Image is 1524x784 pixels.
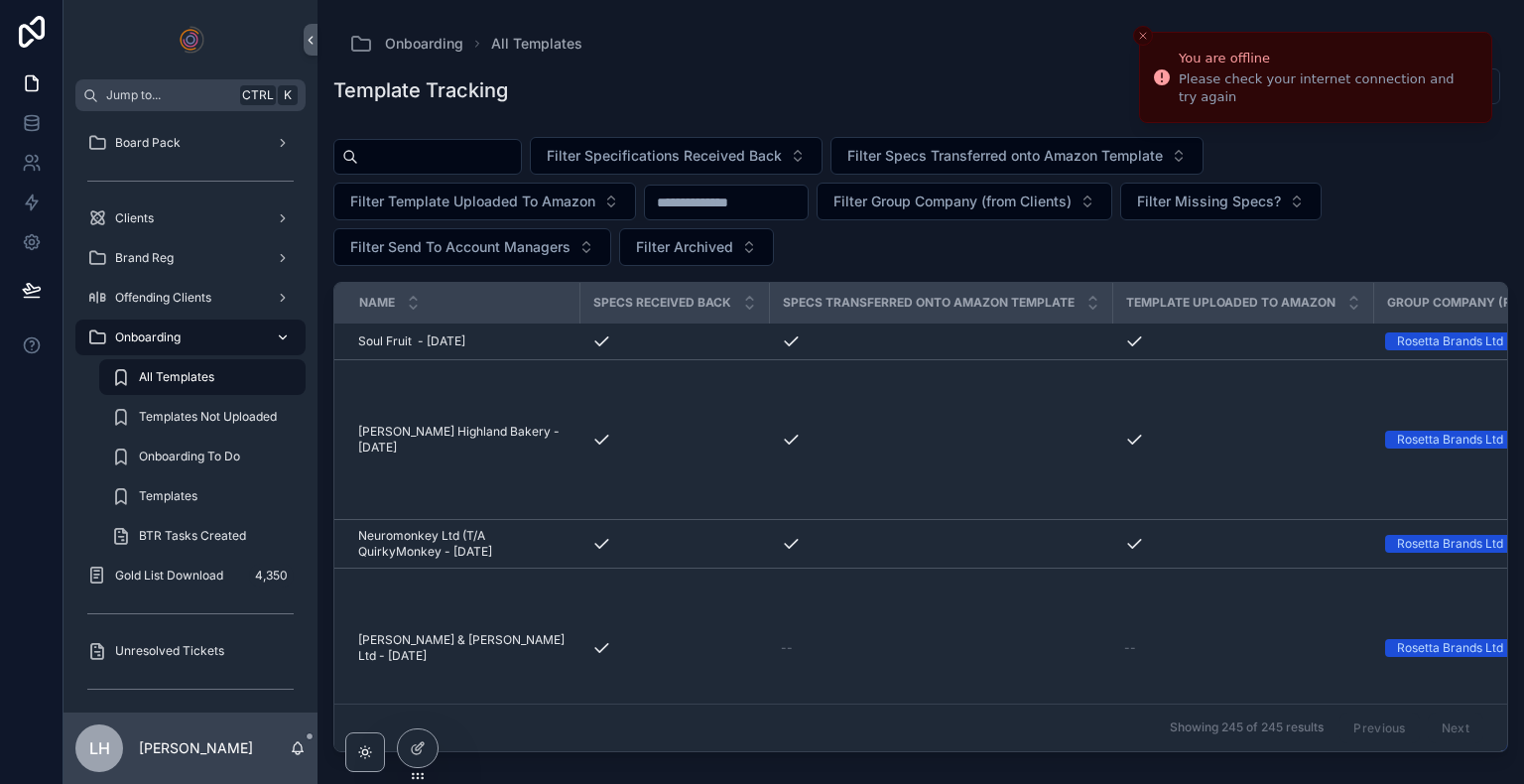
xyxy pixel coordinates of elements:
a: Gold List Download4,350 [75,558,306,593]
a: Templates [99,478,306,514]
button: Select Button [333,183,636,220]
div: Please check your internet connection and try again [1179,70,1475,106]
a: Onboarding [75,320,306,355]
a: [PERSON_NAME] & [PERSON_NAME] Ltd - [DATE] [358,632,568,664]
a: -- [781,640,1100,656]
button: Select Button [619,228,774,266]
a: Onboarding [349,32,463,56]
span: Template Uploaded To Amazon [1126,295,1335,311]
a: Soul Fruit - [DATE] [358,333,568,349]
h1: Template Tracking [333,76,508,104]
span: -- [1124,640,1136,656]
div: 4,350 [249,564,294,588]
a: Offending Clients [75,280,306,316]
span: Clients [115,210,154,226]
a: Templates Not Uploaded [99,399,306,435]
span: Templates [139,488,197,504]
span: BTR Tasks Created [139,528,246,544]
span: Onboarding To Do [139,449,240,464]
span: Ctrl [240,85,276,105]
span: Jump to... [106,87,232,103]
a: Onboarding To Do [99,439,306,474]
button: Select Button [1120,183,1322,220]
span: Soul Fruit - [DATE] [358,333,465,349]
a: [PERSON_NAME] Highland Bakery - [DATE] [358,424,568,456]
span: Name [359,295,395,311]
div: Rosetta Brands Ltd [1397,535,1503,553]
span: -- [781,640,793,656]
span: Filter Specs Transferred onto Amazon Template [847,146,1163,166]
p: [PERSON_NAME] [139,738,253,758]
button: Select Button [830,137,1204,175]
div: scrollable content [63,111,317,713]
span: Onboarding [115,329,181,345]
a: All Templates [99,359,306,395]
span: Filter Group Company (from Clients) [833,192,1072,211]
span: Gold List Download [115,568,223,584]
span: Offending Clients [115,290,211,306]
span: Filter Missing Specs? [1137,192,1281,211]
a: Neuromonkey Ltd (T/A QuirkyMonkey - [DATE] [358,528,568,560]
a: Brand Reg [75,240,306,276]
a: All Templates [491,34,582,54]
div: Rosetta Brands Ltd [1397,431,1503,449]
span: Showing 245 of 245 results [1170,720,1324,736]
div: Rosetta Brands Ltd [1397,332,1503,350]
button: Select Button [817,183,1112,220]
span: Specs Transferred onto Amazon Template [783,295,1075,311]
img: App logo [175,24,206,56]
span: Templates Not Uploaded [139,409,277,425]
span: Filter Archived [636,237,733,257]
span: Filter Send To Account Managers [350,237,571,257]
a: -- [1124,640,1361,656]
span: K [280,87,296,103]
span: Brand Reg [115,250,174,266]
a: Board Pack [75,125,306,161]
span: Filter Template Uploaded To Amazon [350,192,595,211]
a: BTR Tasks Created [99,518,306,554]
span: Onboarding [385,34,463,54]
a: Clients [75,200,306,236]
span: Unresolved Tickets [115,643,224,659]
div: Rosetta Brands Ltd [1397,639,1503,657]
button: Jump to...CtrlK [75,79,306,111]
span: Specs Received Back [593,295,731,311]
span: LH [89,736,110,760]
span: Filter Specifications Received Back [547,146,782,166]
div: You are offline [1179,49,1475,68]
span: All Templates [139,369,214,385]
button: Select Button [530,137,823,175]
button: Close toast [1133,26,1153,46]
button: Select Button [333,228,611,266]
span: Board Pack [115,135,181,151]
a: Unresolved Tickets [75,633,306,669]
